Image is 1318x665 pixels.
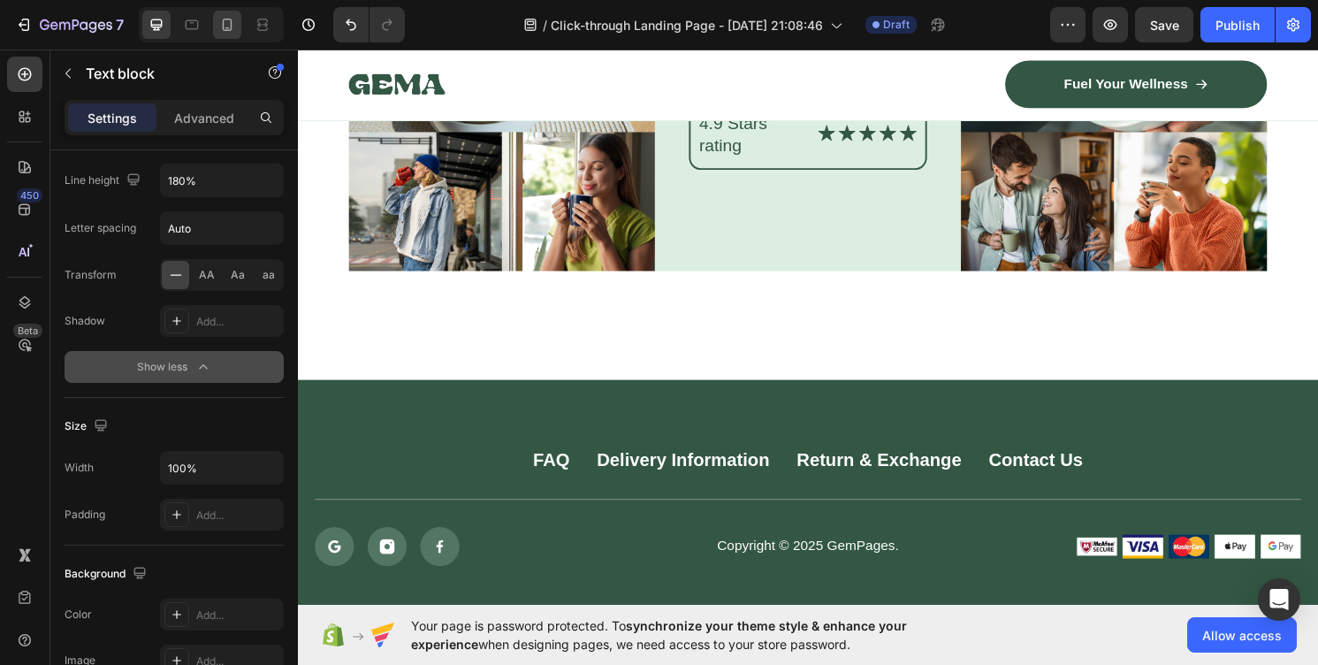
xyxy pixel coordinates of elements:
[411,616,976,654] span: Your page is password protected. To when designing pages, we need access to your store password.
[174,109,234,127] p: Advanced
[1150,18,1179,33] span: Save
[161,164,283,196] input: Auto
[199,267,215,283] span: AA
[810,506,852,531] img: gempages_432750572815254551-9b75870f-ca0f-4a2e-8cfa-4cab8c390344.png
[137,358,212,376] div: Show less
[311,416,491,440] a: Delivery Information
[65,415,111,439] div: Size
[65,507,105,523] div: Padding
[543,16,547,34] span: /
[1187,617,1297,653] button: Allow access
[719,416,817,440] a: Contact Us
[417,66,530,112] p: 4.9 Stars rating
[65,460,94,476] div: Width
[86,63,236,84] p: Text block
[1200,7,1275,42] button: Publish
[953,506,995,531] img: gempages_432750572815254551-762669bf-c0d4-41a3-8fc4-c835555dae7d.png
[65,220,136,236] div: Letter spacing
[65,607,92,623] div: Color
[298,49,1318,607] iframe: Design area
[196,608,279,623] div: Add...
[196,508,279,524] div: Add...
[17,188,42,203] div: 450
[7,7,132,42] button: 7
[333,7,405,42] div: Undo/Redo
[65,169,144,193] div: Line height
[363,508,697,527] p: Copyright © 2025 GemPages.
[1258,578,1300,621] div: Open Intercom Messenger
[1202,626,1282,645] span: Allow access
[65,351,284,383] button: Show less
[161,452,283,484] input: Auto
[65,267,117,283] div: Transform
[13,324,42,338] div: Beta
[1215,16,1260,34] div: Publish
[196,314,279,330] div: Add...
[1135,7,1193,42] button: Save
[231,267,245,283] span: Aa
[65,562,150,586] div: Background
[161,212,283,244] input: Auto
[905,506,948,531] img: gempages_432750572815254551-f12df0fc-9708-4fbf-82a8-601f2f0d70ef.png
[519,416,690,440] a: Return & Exchange
[551,16,823,34] span: Click-through Landing Page - [DATE] 21:08:46
[245,416,283,440] a: FAQ
[65,313,105,329] div: Shadow
[263,267,275,283] span: aa
[1001,506,1043,530] img: gempages_432750572815254551-1cd135b4-e229-45c0-8552-08ed7005ead1.png
[411,618,907,652] span: synchronize your theme style & enhance your experience
[883,17,910,33] span: Draft
[857,506,900,531] img: gempages_432750572815254551-f20d9943-7c65-42da-87bd-dd7209ee237f.png
[116,14,124,35] p: 7
[88,109,137,127] p: Settings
